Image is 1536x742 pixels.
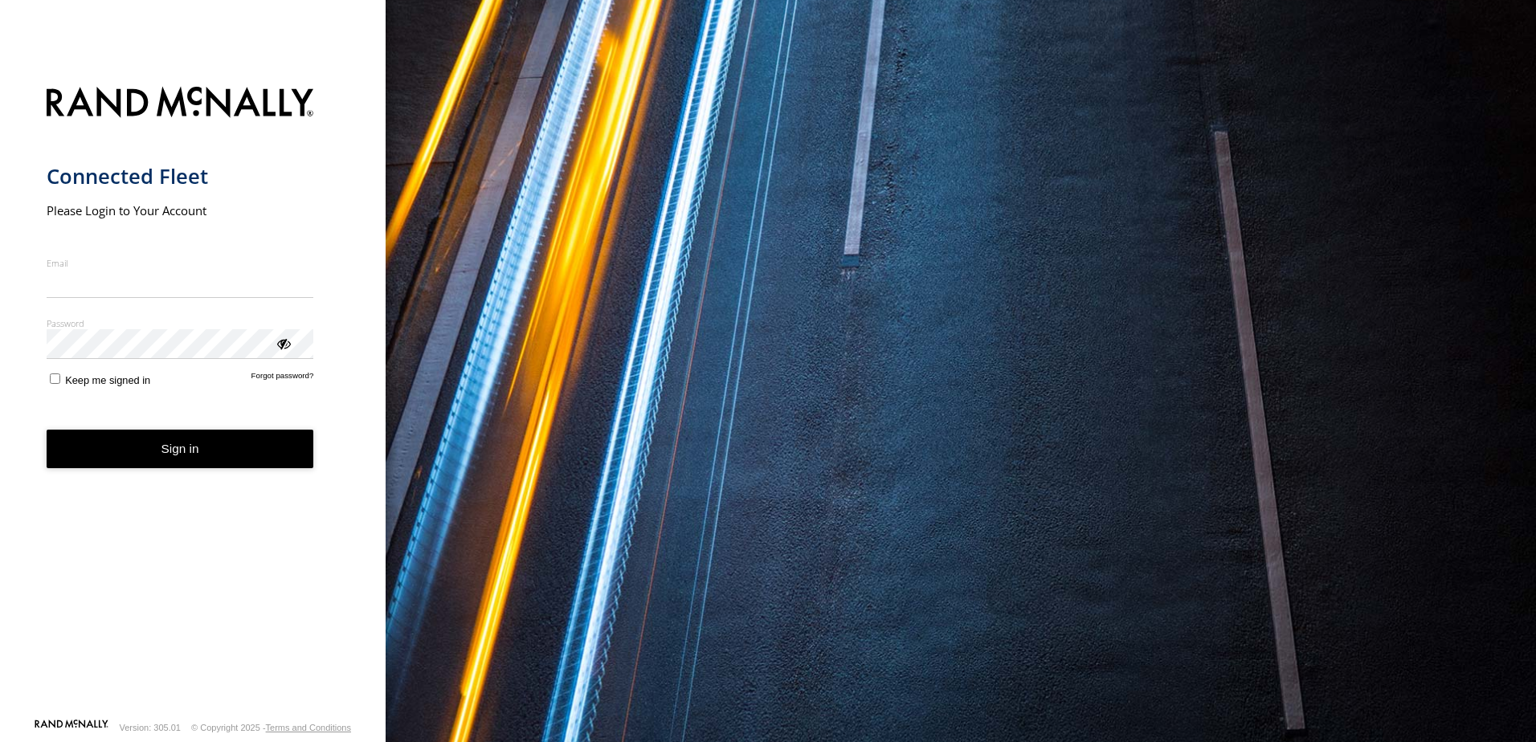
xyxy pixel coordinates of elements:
[47,77,340,718] form: main
[47,430,314,469] button: Sign in
[251,371,314,386] a: Forgot password?
[47,84,314,124] img: Rand McNally
[47,202,314,218] h2: Please Login to Your Account
[120,723,181,732] div: Version: 305.01
[65,374,150,386] span: Keep me signed in
[191,723,351,732] div: © Copyright 2025 -
[35,720,108,736] a: Visit our Website
[50,373,60,384] input: Keep me signed in
[47,257,314,269] label: Email
[266,723,351,732] a: Terms and Conditions
[47,163,314,190] h1: Connected Fleet
[47,317,314,329] label: Password
[275,335,291,351] div: ViewPassword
